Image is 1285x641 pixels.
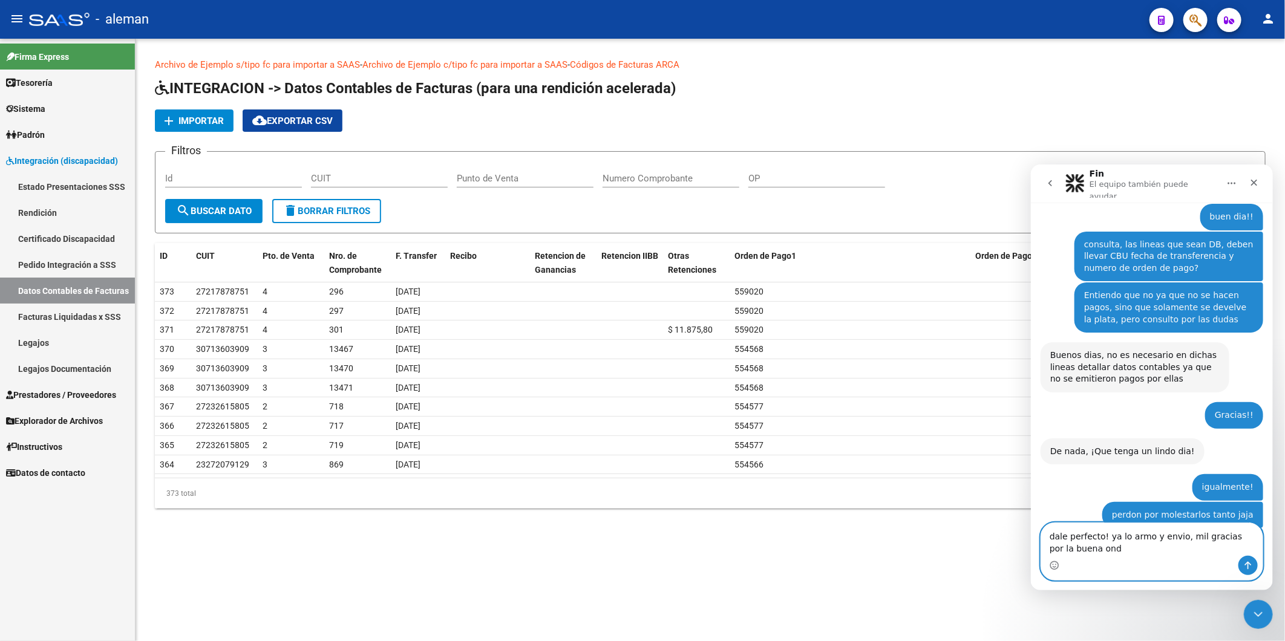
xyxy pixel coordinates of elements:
span: [DATE] [396,402,420,411]
button: Buscar Dato [165,199,263,223]
datatable-header-cell: Nro. de Comprobante [324,243,391,283]
mat-icon: cloud_download [252,113,267,128]
span: 3 [263,363,267,373]
datatable-header-cell: Pto. de Venta [258,243,324,283]
span: Exportar CSV [252,116,333,126]
datatable-header-cell: Retencion de Ganancias [530,243,597,283]
span: [DATE] [396,325,420,334]
span: 296 [329,287,344,296]
span: 869 [329,460,344,469]
span: 371 [160,325,174,334]
span: [DATE] [396,421,420,431]
iframe: Intercom live chat [1244,600,1273,629]
datatable-header-cell: F. Transfer [391,243,445,283]
datatable-header-cell: CUIT [191,243,258,283]
p: - - [155,58,1266,71]
h3: Filtros [165,142,207,159]
datatable-header-cell: Orden de Pago1 [730,243,970,283]
span: 3 [263,383,267,392]
span: [DATE] [396,306,420,316]
span: INTEGRACION -> Datos Contables de Facturas (para una rendición acelerada) [155,80,676,97]
span: 364 [160,460,174,469]
datatable-header-cell: Orden de Pago2 [970,243,1211,283]
span: ID [160,251,168,261]
span: 365 [160,440,174,450]
span: 559020 [734,325,763,334]
button: Borrar Filtros [272,199,381,223]
span: Sistema [6,102,45,116]
a: Archivo de Ejemplo c/tipo fc para importar a SAAS [362,59,567,70]
span: $ 11.875,80 [668,325,713,334]
datatable-header-cell: Retencion IIBB [597,243,663,283]
span: 3 [263,344,267,354]
span: 2 [263,421,267,431]
span: 366 [160,421,174,431]
button: Importar [155,109,234,132]
span: [DATE] [396,383,420,392]
span: 27232615805 [196,421,249,431]
span: 368 [160,383,174,392]
span: 4 [263,325,267,334]
mat-icon: person [1261,11,1275,26]
a: Códigos de Facturas ARCA [570,59,679,70]
span: 27232615805 [196,440,249,450]
span: 559020 [734,306,763,316]
span: Importar [178,116,224,126]
span: Recibo [450,251,477,261]
span: 554568 [734,383,763,392]
span: 554577 [734,440,763,450]
datatable-header-cell: Recibo [445,243,530,283]
span: 27232615805 [196,402,249,411]
span: 372 [160,306,174,316]
span: Explorador de Archivos [6,414,103,428]
span: 370 [160,344,174,354]
span: Orden de Pago2 [975,251,1037,261]
datatable-header-cell: ID [155,243,191,283]
span: 554577 [734,402,763,411]
span: 27217878751 [196,306,249,316]
span: 369 [160,363,174,373]
mat-icon: delete [283,203,298,218]
span: 554566 [734,460,763,469]
iframe: Intercom live chat [1031,164,1273,590]
span: [DATE] [396,363,420,373]
span: Nro. de Comprobante [329,251,382,275]
span: [DATE] [396,460,420,469]
span: 3 [263,460,267,469]
span: 13470 [329,363,353,373]
span: 2 [263,402,267,411]
span: Buscar Dato [176,206,252,216]
span: 30713603909 [196,344,249,354]
span: 13467 [329,344,353,354]
span: [DATE] [396,440,420,450]
span: 30713603909 [196,363,249,373]
span: Padrón [6,128,45,142]
span: 719 [329,440,344,450]
span: F. Transfer [396,251,437,261]
span: 4 [263,287,267,296]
